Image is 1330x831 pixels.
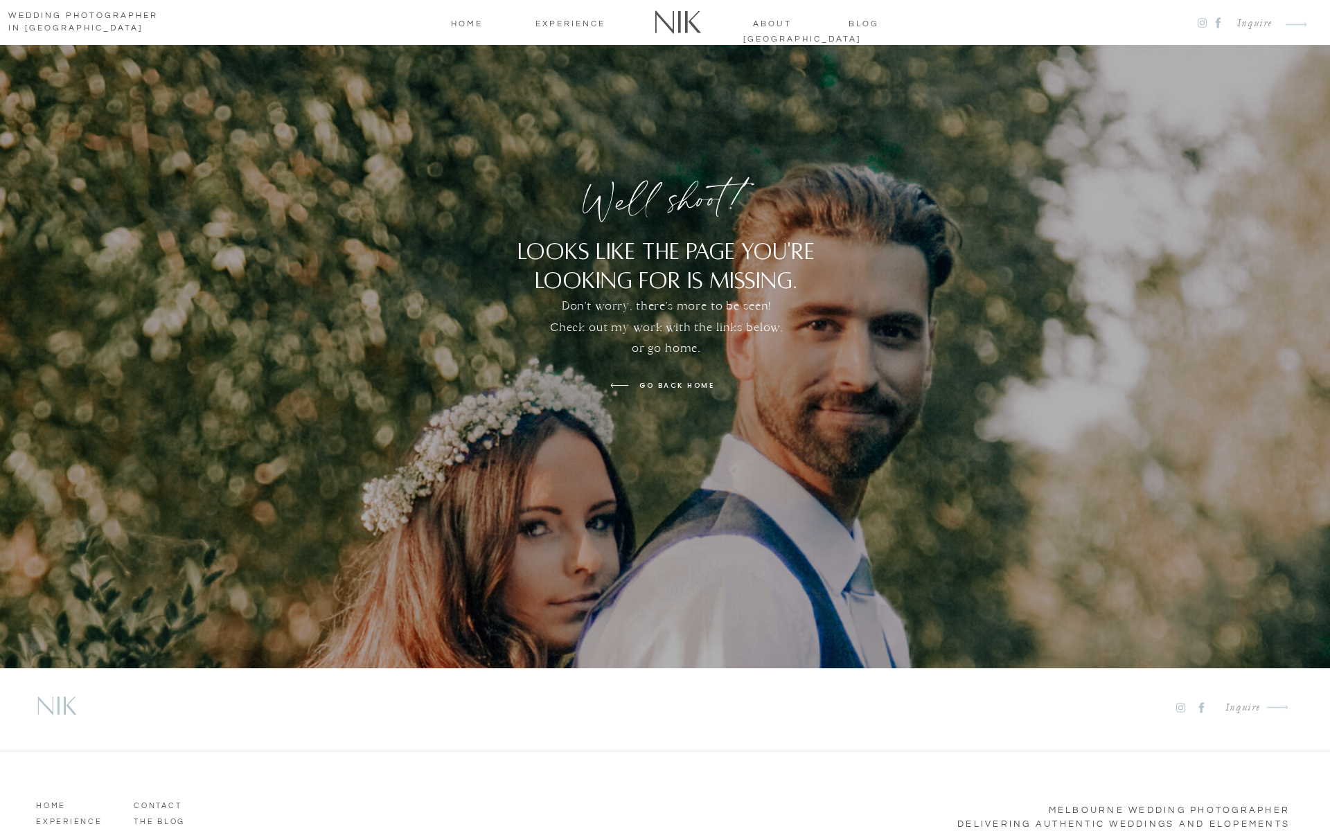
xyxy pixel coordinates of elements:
a: wedding photographerin [GEOGRAPHIC_DATA] [8,10,172,36]
a: blog [835,17,892,29]
a: Inquire [1214,699,1261,717]
a: Nik [646,5,709,40]
h1: wedding photographer in [GEOGRAPHIC_DATA] [8,10,172,36]
a: Experience [529,17,612,29]
a: go back home [623,379,731,392]
a: CONTACT [134,798,213,810]
a: The BLOG [134,814,213,826]
a: HOME [36,798,115,810]
a: about [GEOGRAPHIC_DATA] [743,17,801,29]
a: Experience [36,814,115,826]
h1: Well shoot! [523,169,810,240]
a: Inquire [1226,15,1273,33]
a: Nik [36,692,213,725]
a: home [439,17,495,29]
a: LOOKS LIKE THE PAGE YOU'RE LOOKING FOR IS MISSING. [499,238,833,267]
a: Don't worry, there's more to be seen! Check out my work with the links below, or go home. [547,296,786,361]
